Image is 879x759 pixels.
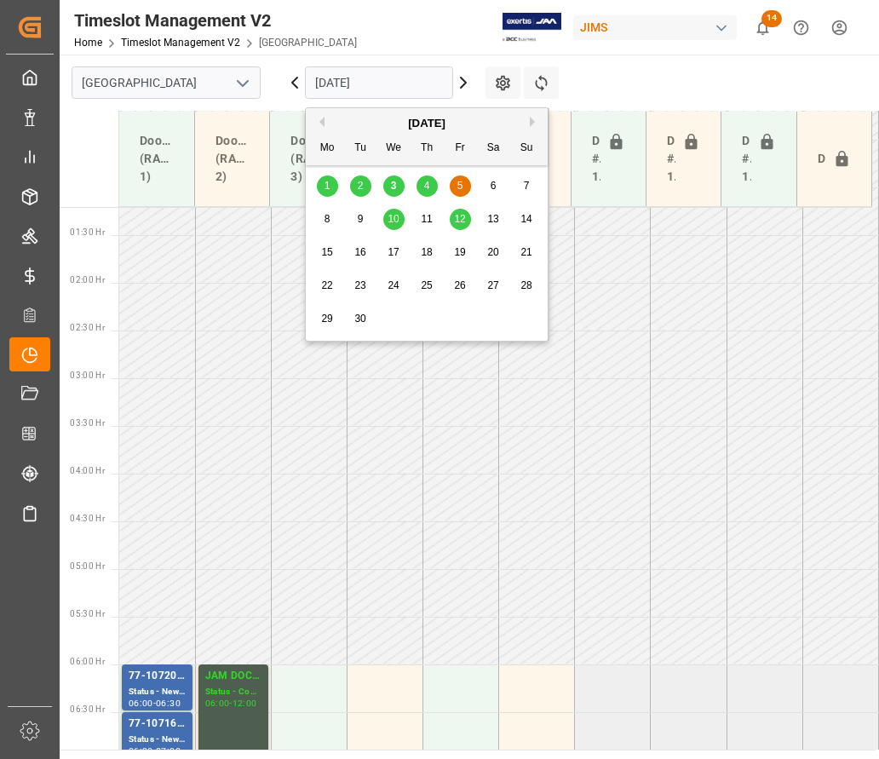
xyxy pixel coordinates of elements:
button: Previous Month [314,117,325,127]
span: 02:00 Hr [70,275,105,285]
div: month 2025-09 [311,170,543,336]
div: Choose Thursday, September 4th, 2025 [417,175,438,197]
span: 13 [487,213,498,225]
div: Choose Thursday, September 11th, 2025 [417,209,438,230]
button: Next Month [530,117,540,127]
div: 12:00 [233,699,257,707]
div: Choose Friday, September 19th, 2025 [450,242,471,263]
span: 1 [325,180,330,192]
span: 14 [761,10,782,27]
div: Fr [450,138,471,159]
div: Doors # 18 [735,125,750,193]
span: 6 [491,180,497,192]
span: 26 [454,279,465,291]
div: Choose Saturday, September 20th, 2025 [483,242,504,263]
span: 8 [325,213,330,225]
div: Status - New Appointment [129,685,186,699]
input: DD-MM-YYYY [305,66,453,99]
span: 04:30 Hr [70,514,105,523]
span: 21 [520,246,531,258]
span: 2 [358,180,364,192]
div: Door#25 (RAMP 1) [133,125,181,193]
div: Su [516,138,537,159]
span: 5 [457,180,463,192]
div: 06:30 [129,747,153,755]
input: Type to search/select [72,66,261,99]
span: 30 [354,313,365,325]
span: 29 [321,313,332,325]
div: Status - New Appointment [129,733,186,747]
span: 16 [354,246,365,258]
div: Choose Tuesday, September 30th, 2025 [350,308,371,330]
span: 20 [487,246,498,258]
a: Timeslot Management V2 [121,37,240,49]
div: Door#23 [811,143,826,175]
div: 07:00 [156,747,181,755]
div: Choose Sunday, September 28th, 2025 [516,275,537,296]
div: [DATE] [306,115,548,132]
div: Choose Sunday, September 14th, 2025 [516,209,537,230]
div: Door#22 (RAMP 3) [284,125,330,193]
div: Choose Wednesday, September 10th, 2025 [383,209,405,230]
div: - [153,747,156,755]
span: 12 [454,213,465,225]
div: Choose Sunday, September 21st, 2025 [516,242,537,263]
button: show 14 new notifications [744,9,782,47]
div: Choose Thursday, September 25th, 2025 [417,275,438,296]
div: Choose Monday, September 15th, 2025 [317,242,338,263]
div: Choose Tuesday, September 16th, 2025 [350,242,371,263]
div: Doors # 17 [660,125,675,193]
span: 18 [421,246,432,258]
span: 17 [388,246,399,258]
div: Choose Saturday, September 13th, 2025 [483,209,504,230]
div: Choose Tuesday, September 9th, 2025 [350,209,371,230]
span: 03:00 Hr [70,371,105,380]
span: 7 [524,180,530,192]
span: 03:30 Hr [70,418,105,428]
div: 06:30 [156,699,181,707]
div: Choose Tuesday, September 23rd, 2025 [350,275,371,296]
div: 06:00 [129,699,153,707]
span: 23 [354,279,365,291]
a: Home [74,37,102,49]
div: Mo [317,138,338,159]
button: JIMS [573,11,744,43]
div: Choose Monday, September 1st, 2025 [317,175,338,197]
span: 24 [388,279,399,291]
span: 15 [321,246,332,258]
div: Choose Monday, September 8th, 2025 [317,209,338,230]
div: Choose Friday, September 26th, 2025 [450,275,471,296]
span: 02:30 Hr [70,323,105,332]
div: Door#24 (RAMP 2) [209,125,256,193]
div: - [153,699,156,707]
span: 27 [487,279,498,291]
span: 22 [321,279,332,291]
div: Choose Monday, September 22nd, 2025 [317,275,338,296]
span: 4 [424,180,430,192]
div: Choose Sunday, September 7th, 2025 [516,175,537,197]
div: 06:00 [205,699,230,707]
div: Choose Saturday, September 27th, 2025 [483,275,504,296]
div: Th [417,138,438,159]
div: Choose Wednesday, September 3rd, 2025 [383,175,405,197]
div: Choose Friday, September 5th, 2025 [450,175,471,197]
span: 05:00 Hr [70,561,105,571]
div: - [229,699,232,707]
div: 77-10720-US [129,668,186,685]
span: 06:00 Hr [70,657,105,666]
div: JIMS [573,15,737,40]
div: Status - Completed [205,685,261,699]
div: Choose Wednesday, September 17th, 2025 [383,242,405,263]
div: Choose Friday, September 12th, 2025 [450,209,471,230]
span: 04:00 Hr [70,466,105,475]
button: Help Center [782,9,820,47]
div: Choose Monday, September 29th, 2025 [317,308,338,330]
span: 05:30 Hr [70,609,105,618]
span: 19 [454,246,465,258]
div: Tu [350,138,371,159]
div: Sa [483,138,504,159]
span: 01:30 Hr [70,227,105,237]
span: 3 [391,180,397,192]
div: Choose Wednesday, September 24th, 2025 [383,275,405,296]
span: 06:30 Hr [70,704,105,714]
